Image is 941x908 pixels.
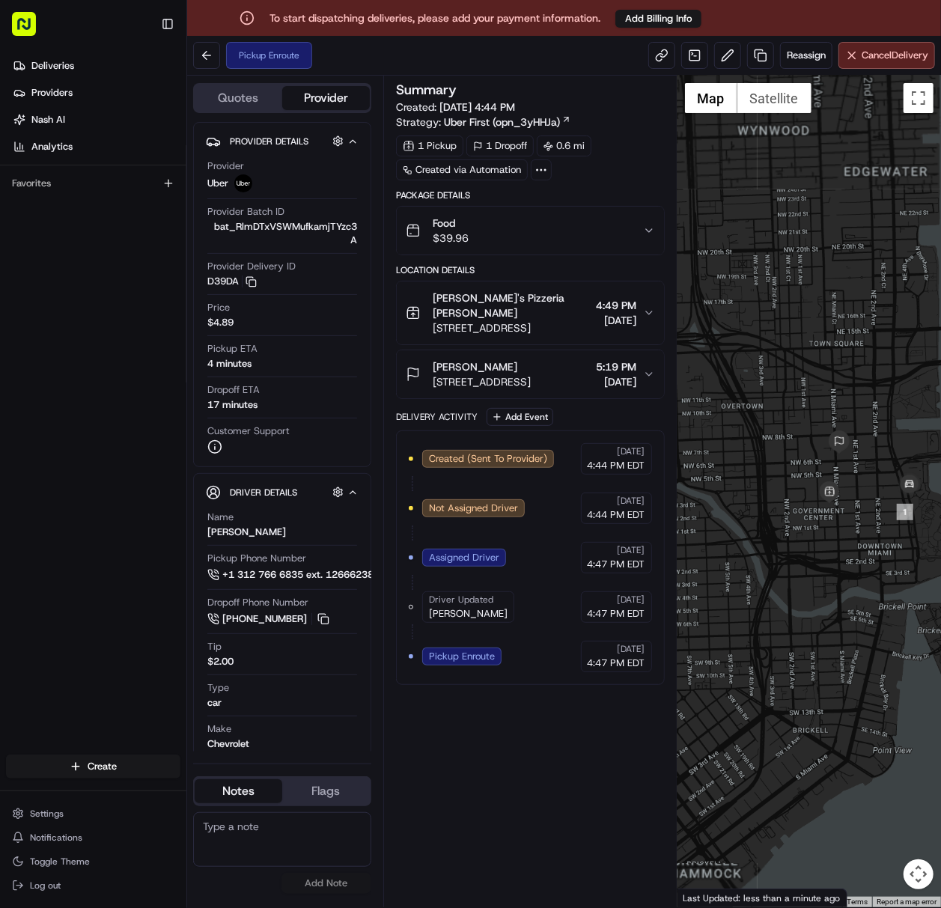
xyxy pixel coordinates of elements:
[230,135,308,147] span: Provider Details
[618,544,645,556] span: [DATE]
[30,856,90,868] span: Toggle Theme
[207,424,290,438] span: Customer Support
[897,504,913,520] div: 1
[862,49,928,62] span: Cancel Delivery
[230,487,297,499] span: Driver Details
[597,374,637,389] span: [DATE]
[433,374,531,389] span: [STREET_ADDRESS]
[30,808,64,820] span: Settings
[439,100,515,114] span: [DATE] 4:44 PM
[207,342,258,356] span: Pickup ETA
[396,159,528,180] a: Created via Automation
[429,607,508,621] span: [PERSON_NAME]
[6,54,186,78] a: Deliveries
[6,81,186,105] a: Providers
[429,502,518,515] span: Not Assigned Driver
[207,655,234,668] div: $2.00
[597,298,637,313] span: 4:49 PM
[588,508,645,522] span: 4:44 PM EDT
[234,174,252,192] img: uber-new-logo.jpeg
[780,42,832,69] button: Reassign
[466,135,534,156] div: 1 Dropoff
[396,100,515,115] span: Created:
[615,10,701,28] button: Add Billing Info
[433,216,469,231] span: Food
[429,551,499,564] span: Assigned Driver
[282,779,370,803] button: Flags
[904,859,934,889] button: Map camera controls
[207,220,357,247] span: bat_RlmDTxVSWMufkamjTYzc3A
[685,83,737,113] button: Show street map
[397,350,664,398] button: [PERSON_NAME][STREET_ADDRESS]5:19 PM[DATE]
[207,696,222,710] div: car
[588,459,645,472] span: 4:44 PM EDT
[588,607,645,621] span: 4:47 PM EDT
[433,359,517,374] span: [PERSON_NAME]
[206,480,359,505] button: Driver Details
[207,159,244,173] span: Provider
[222,612,307,626] span: [PHONE_NUMBER]
[588,558,645,571] span: 4:47 PM EDT
[222,568,374,582] span: +1 312 766 6835 ext. 12666238
[904,83,934,113] button: Toggle fullscreen view
[429,594,493,606] span: Driver Updated
[787,49,826,62] span: Reassign
[207,511,234,524] span: Name
[433,320,591,335] span: [STREET_ADDRESS]
[207,357,252,371] div: 4 minutes
[618,594,645,606] span: [DATE]
[207,398,258,412] div: 17 minutes
[681,888,731,907] img: Google
[847,898,868,906] a: Terms (opens in new tab)
[31,59,74,73] span: Deliveries
[6,827,180,848] button: Notifications
[6,851,180,872] button: Toggle Theme
[737,83,811,113] button: Show satellite imagery
[207,301,230,314] span: Price
[207,525,286,539] div: [PERSON_NAME]
[618,445,645,457] span: [DATE]
[195,779,282,803] button: Notes
[88,760,117,773] span: Create
[597,313,637,328] span: [DATE]
[487,408,553,426] button: Add Event
[6,135,186,159] a: Analytics
[681,888,731,907] a: Open this area in Google Maps (opens a new window)
[877,898,937,906] a: Report a map error
[207,611,332,627] a: [PHONE_NUMBER]
[31,140,73,153] span: Analytics
[618,495,645,507] span: [DATE]
[433,231,469,246] span: $39.96
[207,567,398,583] a: +1 312 766 6835 ext. 12666238
[206,129,359,153] button: Provider Details
[588,656,645,670] span: 4:47 PM EDT
[396,135,463,156] div: 1 Pickup
[429,650,495,663] span: Pickup Enroute
[396,411,478,423] div: Delivery Activity
[397,207,664,255] button: Food$39.96
[207,640,222,653] span: Tip
[429,452,547,466] span: Created (Sent To Provider)
[30,880,61,892] span: Log out
[444,115,560,130] span: Uber First (opn_3yHHJa)
[282,86,370,110] button: Provider
[31,86,73,100] span: Providers
[615,9,701,28] a: Add Billing Info
[537,135,591,156] div: 0.6 mi
[6,803,180,824] button: Settings
[207,737,249,751] div: Chevrolet
[396,264,665,276] div: Location Details
[207,205,284,219] span: Provider Batch ID
[269,10,600,25] p: To start dispatching deliveries, please add your payment information.
[396,83,457,97] h3: Summary
[207,383,260,397] span: Dropoff ETA
[195,86,282,110] button: Quotes
[31,113,65,127] span: Nash AI
[6,108,186,132] a: Nash AI
[207,722,231,736] span: Make
[838,42,935,69] button: CancelDelivery
[396,189,665,201] div: Package Details
[6,875,180,896] button: Log out
[444,115,571,130] a: Uber First (opn_3yHHJa)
